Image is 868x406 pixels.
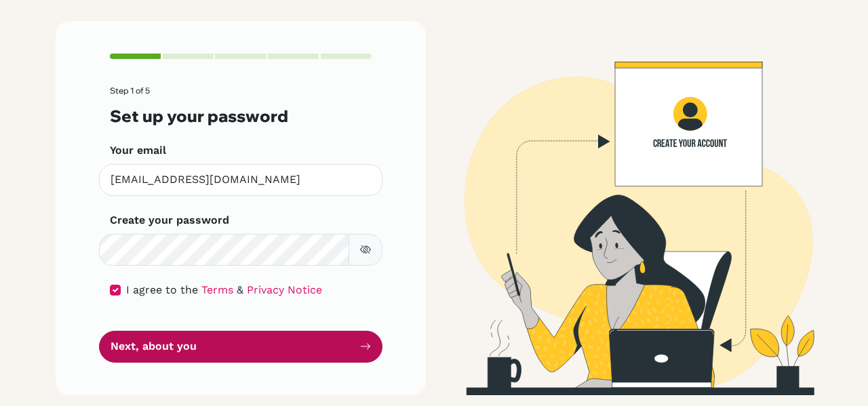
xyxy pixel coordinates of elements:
label: Create your password [110,212,229,228]
h3: Set up your password [110,106,372,126]
button: Next, about you [99,331,382,363]
span: Step 1 of 5 [110,85,150,96]
span: I agree to the [126,283,198,296]
input: Insert your email* [99,164,382,196]
label: Your email [110,142,166,159]
span: & [237,283,243,296]
a: Terms [201,283,233,296]
a: Privacy Notice [247,283,322,296]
